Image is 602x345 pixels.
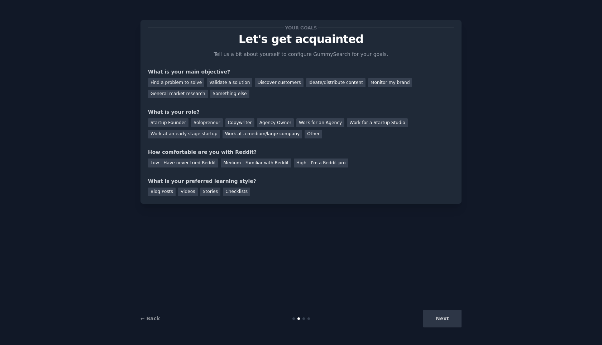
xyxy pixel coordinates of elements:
[148,188,176,197] div: Blog Posts
[223,130,302,139] div: Work at a medium/large company
[223,188,250,197] div: Checklists
[305,130,322,139] div: Other
[148,159,218,167] div: Low - Have never tried Reddit
[148,33,454,46] p: Let's get acquainted
[257,118,294,127] div: Agency Owner
[191,118,223,127] div: Solopreneur
[178,188,198,197] div: Videos
[347,118,407,127] div: Work for a Startup Studio
[210,90,249,99] div: Something else
[368,78,412,87] div: Monitor my brand
[255,78,303,87] div: Discover customers
[306,78,365,87] div: Ideate/distribute content
[284,24,318,32] span: Your goals
[296,118,344,127] div: Work for an Agency
[221,159,291,167] div: Medium - Familiar with Reddit
[148,130,220,139] div: Work at an early stage startup
[148,108,454,116] div: What is your role?
[148,118,188,127] div: Startup Founder
[148,148,454,156] div: How comfortable are you with Reddit?
[148,68,454,76] div: What is your main objective?
[207,78,252,87] div: Validate a solution
[294,159,348,167] div: High - I'm a Reddit pro
[148,178,454,185] div: What is your preferred learning style?
[148,78,204,87] div: Find a problem to solve
[148,90,208,99] div: General market research
[211,51,391,58] p: Tell us a bit about yourself to configure GummySearch for your goals.
[140,316,160,321] a: ← Back
[200,188,220,197] div: Stories
[225,118,254,127] div: Copywriter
